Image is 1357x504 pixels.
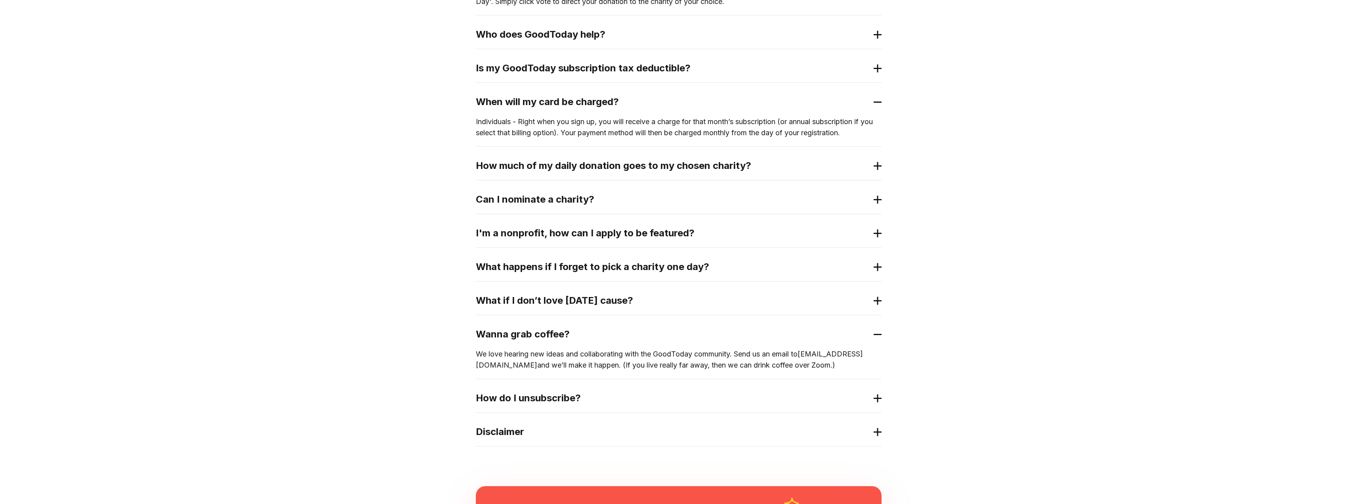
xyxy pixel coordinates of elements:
h2: Who does GoodToday help? [476,28,869,41]
h2: When will my card be charged? [476,96,869,108]
h2: How much of my daily donation goes to my chosen charity? [476,159,869,172]
h2: Wanna grab coffee? [476,328,869,341]
h2: How do I unsubscribe? [476,392,869,404]
h2: What if I don’t love [DATE] cause? [476,294,869,307]
p: Individuals - Right when you sign up, you will receive a charge for that month’s subscription (or... [476,116,882,138]
h2: Disclaimer [476,425,869,438]
p: We love hearing new ideas and collaborating with the GoodToday community. Send us an email to and... [476,349,882,371]
h2: Is my GoodToday subscription tax deductible? [476,62,869,75]
h2: What happens if I forget to pick a charity one day? [476,261,869,273]
h2: I'm a nonprofit, how can I apply to be featured? [476,227,869,240]
h2: Can I nominate a charity? [476,193,869,206]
